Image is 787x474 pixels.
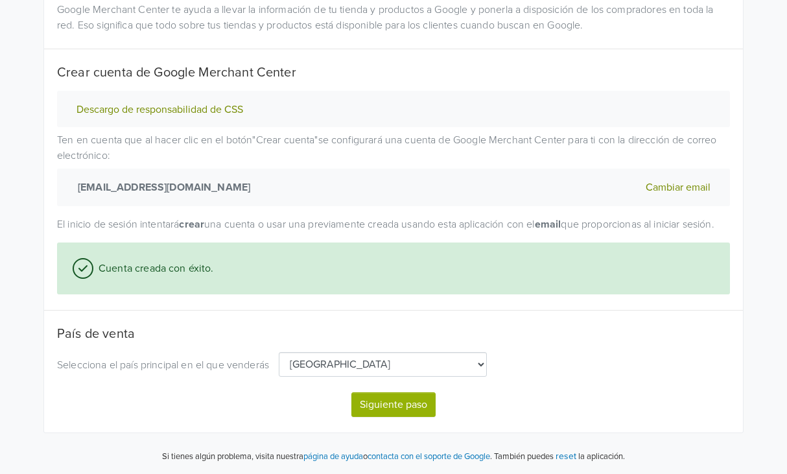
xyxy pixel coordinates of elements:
[492,449,625,464] p: También puedes la aplicación.
[73,103,247,117] button: Descargo de responsabilidad de CSS
[57,326,730,342] h5: País de venta
[368,451,490,462] a: contacta con el soporte de Google
[93,261,214,276] span: Cuenta creada con éxito.
[642,179,714,196] button: Cambiar email
[179,218,204,231] strong: crear
[57,132,730,206] p: Ten en cuenta que al hacer clic en el botón " Crear cuenta " se configurará una cuenta de Google ...
[303,451,363,462] a: página de ayuda
[57,217,730,232] p: El inicio de sesión intentará una cuenta o usar una previamente creada usando esta aplicación con...
[351,392,436,417] button: Siguiente paso
[73,180,250,195] strong: [EMAIL_ADDRESS][DOMAIN_NAME]
[57,65,730,80] h5: Crear cuenta de Google Merchant Center
[162,451,492,464] p: Si tienes algún problema, visita nuestra o .
[57,357,269,373] p: Selecciona el país principal en el que venderás
[535,218,561,231] strong: email
[47,2,740,33] div: Google Merchant Center te ayuda a llevar la información de tu tienda y productos a Google y poner...
[556,449,576,464] button: reset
